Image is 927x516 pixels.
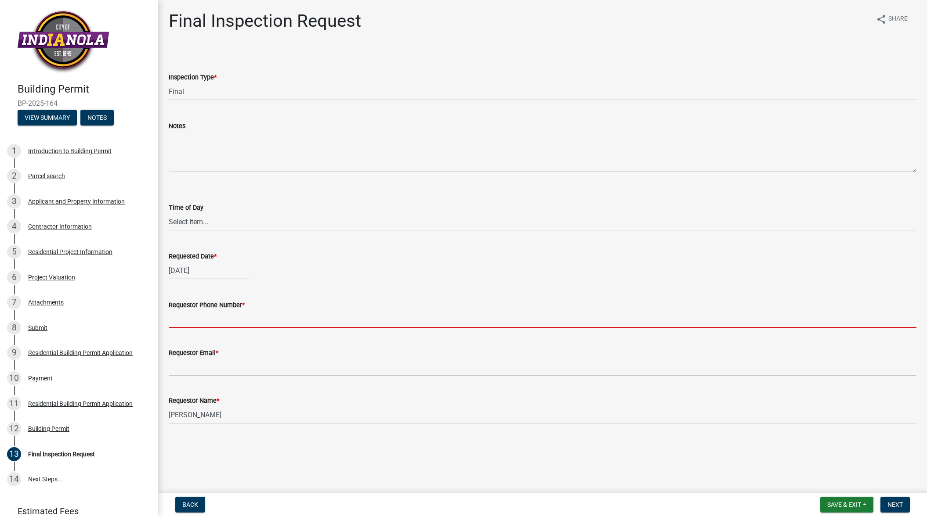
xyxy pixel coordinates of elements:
[169,123,185,129] label: Notes
[80,115,114,122] wm-modal-confirm: Notes
[169,205,203,211] label: Time of Day
[7,321,21,335] div: 8
[28,401,133,407] div: Residential Building Permit Application
[7,397,21,411] div: 11
[7,245,21,259] div: 5
[18,110,77,125] button: View Summary
[28,223,92,229] div: Contractor Information
[7,346,21,360] div: 9
[28,274,75,280] div: Project Valuation
[169,350,218,356] label: Requestor Email
[28,148,112,154] div: Introduction to Building Permit
[7,472,21,486] div: 14
[18,99,141,107] span: BP-2025-164
[7,270,21,284] div: 6
[169,75,217,81] label: Inspection Type
[7,422,21,436] div: 12
[876,14,887,25] i: share
[7,169,21,183] div: 2
[169,398,219,404] label: Requestor Name
[169,262,249,279] input: mm/dd/yyyy
[827,501,861,508] span: Save & Exit
[18,83,151,96] h4: Building Permit
[880,497,910,512] button: Next
[869,11,915,28] button: shareShare
[18,115,77,122] wm-modal-confirm: Summary
[7,295,21,309] div: 7
[175,497,205,512] button: Back
[28,173,65,179] div: Parcel search
[887,501,903,508] span: Next
[28,375,53,381] div: Payment
[169,254,217,260] label: Requested Date
[28,350,133,356] div: Residential Building Permit Application
[28,426,69,432] div: Building Permit
[7,194,21,208] div: 3
[28,198,125,204] div: Applicant and Property Information
[182,501,198,508] span: Back
[28,249,112,255] div: Residential Project Information
[28,451,95,457] div: Final Inspection Request
[169,302,245,308] label: Requestor Phone Number
[7,144,21,158] div: 1
[7,371,21,385] div: 10
[820,497,873,512] button: Save & Exit
[80,110,114,125] button: Notes
[28,299,64,305] div: Attachments
[18,9,109,74] img: City of Indianola, Iowa
[7,447,21,461] div: 13
[28,325,47,331] div: Submit
[888,14,908,25] span: Share
[169,11,361,32] h1: Final Inspection Request
[7,219,21,233] div: 4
